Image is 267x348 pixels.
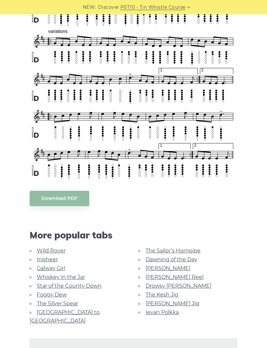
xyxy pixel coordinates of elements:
a: Download PDF [30,191,89,206]
a: Wild Rover [37,248,65,254]
a: PST10 - Tin Whistle Course [120,4,186,11]
span: NEW: [83,4,96,11]
a: Inisheer [37,256,58,263]
a: [PERSON_NAME] [146,265,190,271]
a: Star of the County Down [37,283,102,289]
a: Dawning of the Day [146,256,197,263]
a: Foggy Dew [37,292,67,298]
a: Galway Girl [37,265,65,271]
a: [GEOGRAPHIC_DATA] to [GEOGRAPHIC_DATA] [30,309,100,324]
a: Drowsy [PERSON_NAME] [146,283,211,289]
span: More popular tabs [30,230,237,241]
a: The Silver Spear [37,300,78,307]
a: [PERSON_NAME] Jig [146,300,199,307]
span: Discover [98,4,119,11]
a: The Sailor’s Hornpipe [146,248,201,254]
a: [PERSON_NAME] Reel [146,274,204,280]
a: Ievan Polkka [146,309,179,315]
a: The Kesh Jig [146,292,178,298]
a: Whiskey in the Jar [37,274,85,280]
